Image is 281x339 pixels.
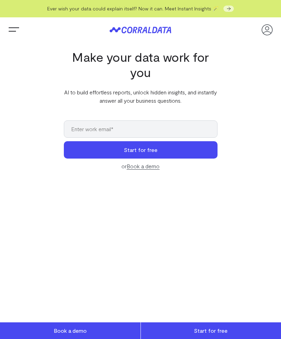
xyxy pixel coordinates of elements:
[194,327,228,334] span: Start for free
[64,120,218,138] input: Enter work email*
[127,163,160,170] a: Book a demo
[64,49,218,80] h1: Make your data work for you
[64,141,218,159] button: Start for free
[64,162,218,170] div: or
[64,88,218,105] p: AI to build effortless reports, unlock hidden insights, and instantly answer all your business qu...
[7,23,21,37] button: Trigger Menu
[47,6,219,11] span: Ever wish your data could explain itself? Now it can. Meet Instant Insights 🪄
[54,327,87,334] span: Book a demo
